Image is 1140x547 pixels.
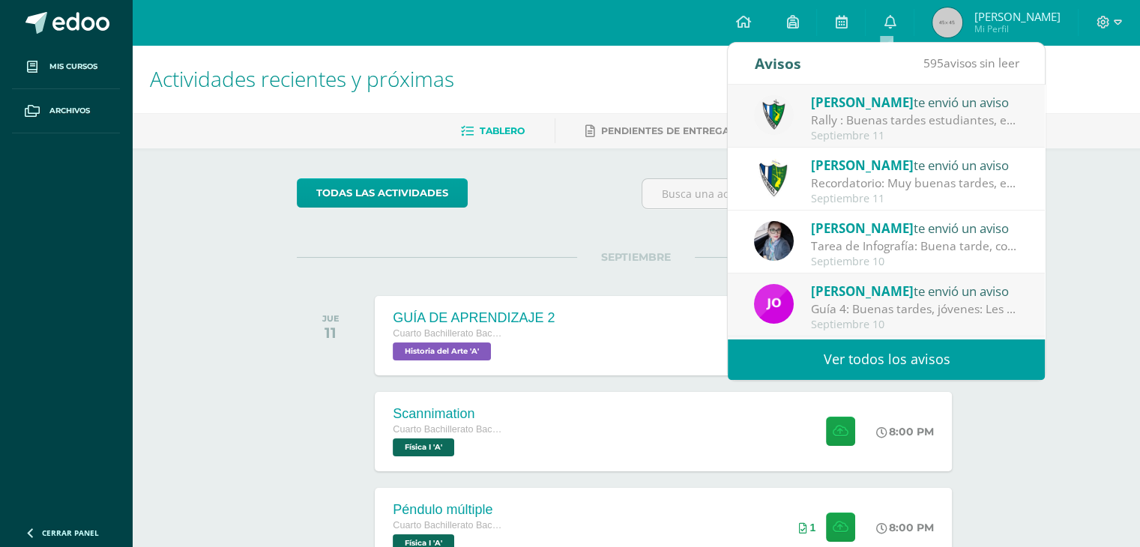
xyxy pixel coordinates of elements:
[811,318,1019,331] div: Septiembre 10
[811,130,1019,142] div: Septiembre 11
[811,256,1019,268] div: Septiembre 10
[811,281,1019,300] div: te envió un aviso
[393,310,555,326] div: GUÍA DE APRENDIZAJE 2
[754,43,800,84] div: Avisos
[393,424,505,435] span: Cuarto Bachillerato Bachillerato en CCLL con Orientación en Diseño Gráfico
[754,95,794,135] img: 9f174a157161b4ddbe12118a61fed988.png
[923,55,943,71] span: 595
[49,61,97,73] span: Mis cursos
[577,250,695,264] span: SEPTIEMBRE
[297,178,468,208] a: todas las Actividades
[480,125,525,136] span: Tablero
[974,9,1060,24] span: [PERSON_NAME]
[811,282,914,300] span: [PERSON_NAME]
[811,94,914,111] span: [PERSON_NAME]
[393,342,491,360] span: Historia del Arte 'A'
[811,155,1019,175] div: te envió un aviso
[811,218,1019,238] div: te envió un aviso
[12,89,120,133] a: Archivos
[811,220,914,237] span: [PERSON_NAME]
[393,438,454,456] span: Física I 'A'
[809,522,815,534] span: 1
[642,179,974,208] input: Busca una actividad próxima aquí...
[601,125,729,136] span: Pendientes de entrega
[876,521,934,534] div: 8:00 PM
[876,425,934,438] div: 8:00 PM
[585,119,729,143] a: Pendientes de entrega
[728,339,1045,380] a: Ver todos los avisos
[393,502,505,518] div: Péndulo múltiple
[811,238,1019,255] div: Tarea de Infografía: Buena tarde, con preocupación he notado que algunos alumnos no están entrega...
[811,193,1019,205] div: Septiembre 11
[393,406,505,422] div: Scannimation
[393,520,505,531] span: Cuarto Bachillerato Bachillerato en CCLL con Orientación en Diseño Gráfico
[811,92,1019,112] div: te envió un aviso
[322,324,340,342] div: 11
[932,7,962,37] img: 45x45
[811,175,1019,192] div: Recordatorio: Muy buenas tardes, estimados estudiantes. Es un gusto saludarles. Por este medio, l...
[754,158,794,198] img: 9f5bafb53b5c1c4adc2b8adf68a26909.png
[798,522,815,534] div: Archivos entregados
[322,313,340,324] div: JUE
[974,22,1060,35] span: Mi Perfil
[393,328,505,339] span: Cuarto Bachillerato Bachillerato en CCLL con Orientación en Diseño Gráfico
[811,112,1019,129] div: Rally : Buenas tardes estudiantes, es un gusto saludarlos. Por este medio se informa que los jóve...
[150,64,454,93] span: Actividades recientes y próximas
[42,528,99,538] span: Cerrar panel
[754,284,794,324] img: 6614adf7432e56e5c9e182f11abb21f1.png
[811,157,914,174] span: [PERSON_NAME]
[49,105,90,117] span: Archivos
[811,300,1019,318] div: Guía 4: Buenas tardes, jóvenes: Les recuerdo que aún hay grupos pendientes de entregar su trabajo...
[12,45,120,89] a: Mis cursos
[461,119,525,143] a: Tablero
[923,55,1019,71] span: avisos sin leer
[754,221,794,261] img: 702136d6d401d1cd4ce1c6f6778c2e49.png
